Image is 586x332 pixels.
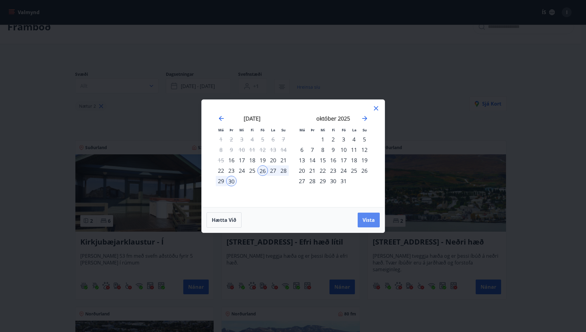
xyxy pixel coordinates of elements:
[318,145,328,155] div: 8
[268,155,278,165] td: Choose laugardagur, 20. september 2025 as your check-in date. It’s available.
[268,155,278,165] div: 20
[318,165,328,176] td: Choose miðvikudagur, 22. október 2025 as your check-in date. It’s available.
[297,176,307,186] td: Choose mánudagur, 27. október 2025 as your check-in date. It’s available.
[328,155,338,165] div: 16
[338,145,349,155] td: Choose föstudagur, 10. október 2025 as your check-in date. It’s available.
[216,134,226,145] td: Not available. mánudagur, 1. september 2025
[226,155,237,165] td: Choose þriðjudagur, 16. september 2025 as your check-in date. It’s available.
[237,155,247,165] td: Choose miðvikudagur, 17. september 2025 as your check-in date. It’s available.
[278,165,289,176] td: Selected. sunnudagur, 28. september 2025
[271,128,275,132] small: La
[216,155,226,165] td: Not available. mánudagur, 15. september 2025
[338,134,349,145] div: 3
[226,134,237,145] td: Not available. þriðjudagur, 2. september 2025
[257,155,268,165] div: 19
[318,176,328,186] td: Choose miðvikudagur, 29. október 2025 as your check-in date. It’s available.
[349,165,359,176] td: Choose laugardagur, 25. október 2025 as your check-in date. It’s available.
[332,128,335,132] small: Fi
[226,165,237,176] td: Choose þriðjudagur, 23. september 2025 as your check-in date. It’s available.
[338,176,349,186] td: Choose föstudagur, 31. október 2025 as your check-in date. It’s available.
[359,165,370,176] td: Choose sunnudagur, 26. október 2025 as your check-in date. It’s available.
[328,165,338,176] td: Choose fimmtudagur, 23. október 2025 as your check-in date. It’s available.
[299,128,305,132] small: Má
[338,176,349,186] div: 31
[207,212,242,228] button: Hætta við
[328,176,338,186] div: 30
[349,145,359,155] td: Choose laugardagur, 11. október 2025 as your check-in date. It’s available.
[297,145,307,155] div: 6
[268,134,278,145] td: Not available. laugardagur, 6. september 2025
[247,155,257,165] div: 18
[338,155,349,165] div: 17
[226,145,237,155] td: Not available. þriðjudagur, 9. september 2025
[230,128,233,132] small: Þr
[318,155,328,165] td: Choose miðvikudagur, 15. október 2025 as your check-in date. It’s available.
[278,134,289,145] td: Not available. sunnudagur, 7. september 2025
[307,165,318,176] div: 21
[226,176,237,186] td: Selected as end date. þriðjudagur, 30. september 2025
[328,176,338,186] td: Choose fimmtudagur, 30. október 2025 as your check-in date. It’s available.
[257,165,268,176] td: Selected as start date. föstudagur, 26. september 2025
[216,176,226,186] td: Selected. mánudagur, 29. september 2025
[349,155,359,165] td: Choose laugardagur, 18. október 2025 as your check-in date. It’s available.
[247,155,257,165] td: Choose fimmtudagur, 18. september 2025 as your check-in date. It’s available.
[349,155,359,165] div: 18
[349,134,359,145] td: Choose laugardagur, 4. október 2025 as your check-in date. It’s available.
[261,128,264,132] small: Fö
[209,107,377,200] div: Calendar
[316,115,350,122] strong: október 2025
[359,155,370,165] div: 19
[318,155,328,165] div: 15
[318,165,328,176] div: 22
[359,155,370,165] td: Choose sunnudagur, 19. október 2025 as your check-in date. It’s available.
[268,145,278,155] td: Not available. laugardagur, 13. september 2025
[297,155,307,165] td: Choose mánudagur, 13. október 2025 as your check-in date. It’s available.
[297,165,307,176] div: 20
[257,155,268,165] td: Choose föstudagur, 19. september 2025 as your check-in date. It’s available.
[216,176,226,186] div: 29
[247,165,257,176] td: Choose fimmtudagur, 25. september 2025 as your check-in date. It’s available.
[281,128,286,132] small: Su
[237,134,247,145] td: Not available. miðvikudagur, 3. september 2025
[352,128,356,132] small: La
[359,134,370,145] td: Choose sunnudagur, 5. október 2025 as your check-in date. It’s available.
[361,115,368,122] div: Move forward to switch to the next month.
[257,165,268,176] div: 26
[297,176,307,186] div: 27
[307,145,318,155] td: Choose þriðjudagur, 7. október 2025 as your check-in date. It’s available.
[226,176,237,186] div: 30
[297,145,307,155] td: Choose mánudagur, 6. október 2025 as your check-in date. It’s available.
[342,128,346,132] small: Fö
[216,145,226,155] td: Not available. mánudagur, 8. september 2025
[237,145,247,155] td: Not available. miðvikudagur, 10. september 2025
[358,213,380,227] button: Vista
[247,145,257,155] td: Not available. fimmtudagur, 11. september 2025
[257,145,268,155] td: Not available. föstudagur, 12. september 2025
[257,134,268,145] td: Not available. föstudagur, 5. september 2025
[338,145,349,155] div: 10
[328,134,338,145] td: Choose fimmtudagur, 2. október 2025 as your check-in date. It’s available.
[318,134,328,145] td: Choose miðvikudagur, 1. október 2025 as your check-in date. It’s available.
[338,165,349,176] td: Choose föstudagur, 24. október 2025 as your check-in date. It’s available.
[321,128,325,132] small: Mi
[328,145,338,155] td: Choose fimmtudagur, 9. október 2025 as your check-in date. It’s available.
[239,128,244,132] small: Mi
[251,128,254,132] small: Fi
[278,145,289,155] td: Not available. sunnudagur, 14. september 2025
[307,176,318,186] div: 28
[237,155,247,165] div: 17
[218,115,225,122] div: Move backward to switch to the previous month.
[349,145,359,155] div: 11
[349,165,359,176] div: 25
[307,155,318,165] td: Choose þriðjudagur, 14. október 2025 as your check-in date. It’s available.
[349,134,359,145] div: 4
[328,155,338,165] td: Choose fimmtudagur, 16. október 2025 as your check-in date. It’s available.
[363,217,375,223] span: Vista
[328,165,338,176] div: 23
[278,165,289,176] div: 28
[363,128,367,132] small: Su
[359,134,370,145] div: 5
[307,176,318,186] td: Choose þriðjudagur, 28. október 2025 as your check-in date. It’s available.
[318,176,328,186] div: 29
[247,134,257,145] td: Not available. fimmtudagur, 4. september 2025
